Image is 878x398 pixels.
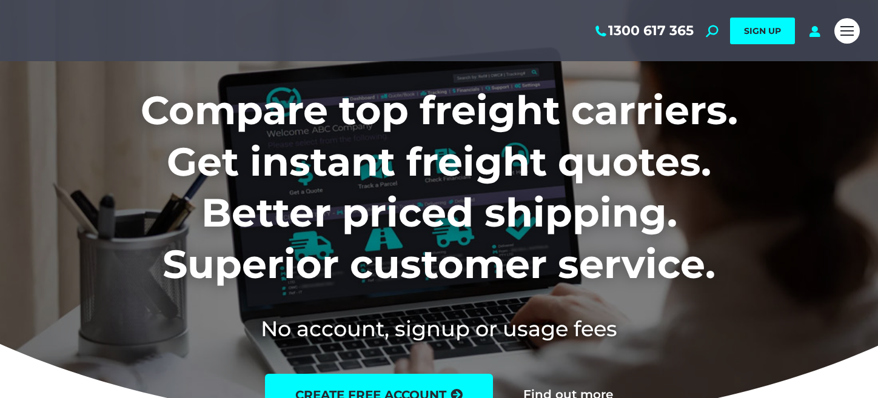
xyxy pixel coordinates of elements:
a: 1300 617 365 [593,23,694,39]
h1: Compare top freight carriers. Get instant freight quotes. Better priced shipping. Superior custom... [61,85,818,290]
span: SIGN UP [744,25,781,36]
a: SIGN UP [730,18,795,44]
a: Mobile menu icon [834,18,860,44]
h2: No account, signup or usage fees [61,314,818,343]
